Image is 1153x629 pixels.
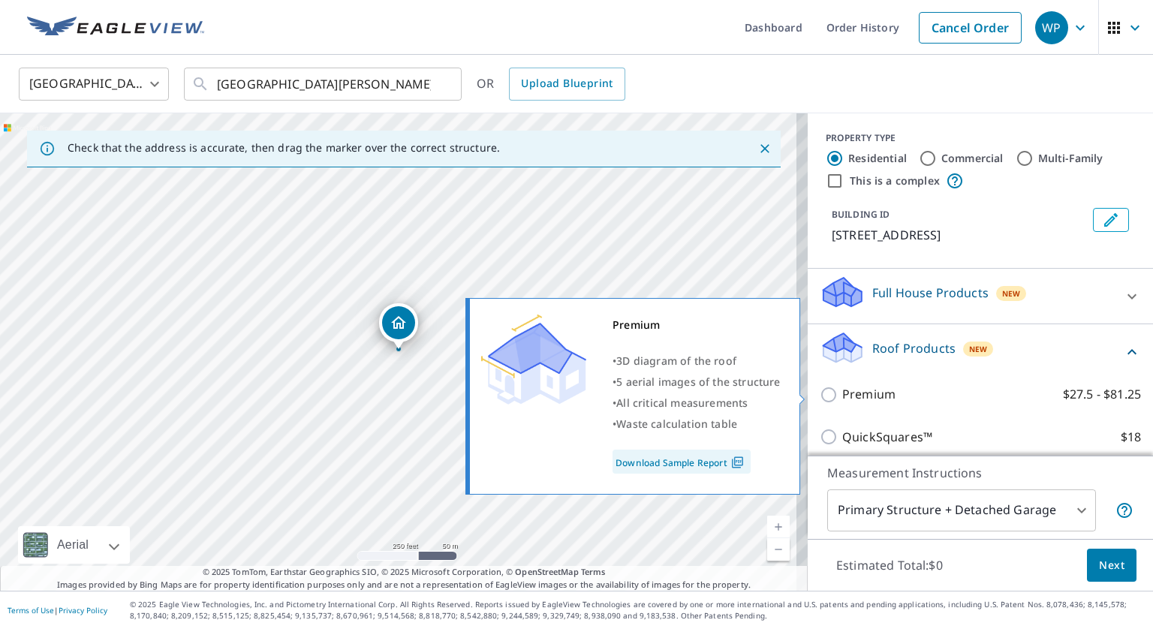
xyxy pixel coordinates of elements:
[8,606,107,615] p: |
[767,538,790,561] a: Current Level 17, Zoom Out
[1087,549,1136,582] button: Next
[18,526,130,564] div: Aerial
[850,173,940,188] label: This is a complex
[1002,287,1021,299] span: New
[820,330,1141,373] div: Roof ProductsNew
[832,226,1087,244] p: [STREET_ADDRESS]
[203,566,606,579] span: © 2025 TomTom, Earthstar Geographics SIO, © 2025 Microsoft Corporation, ©
[521,74,613,93] span: Upload Blueprint
[1121,428,1141,447] p: $18
[509,68,625,101] a: Upload Blueprint
[1115,501,1133,519] span: Your report will include the primary structure and a detached garage if one exists.
[613,314,781,336] div: Premium
[872,339,956,357] p: Roof Products
[53,526,93,564] div: Aerial
[848,151,907,166] label: Residential
[827,464,1133,482] p: Measurement Instructions
[613,393,781,414] div: •
[1063,385,1141,404] p: $27.5 - $81.25
[826,131,1135,145] div: PROPERTY TYPE
[616,354,736,368] span: 3D diagram of the roof
[68,141,500,155] p: Check that the address is accurate, then drag the marker over the correct structure.
[613,450,751,474] a: Download Sample Report
[477,68,625,101] div: OR
[820,275,1141,318] div: Full House ProductsNew
[919,12,1022,44] a: Cancel Order
[481,314,586,405] img: Premium
[613,351,781,372] div: •
[379,303,418,350] div: Dropped pin, building 1, Residential property, 853 Lighthouse Dr Corolla, NC 27927
[616,396,748,410] span: All critical measurements
[727,456,748,469] img: Pdf Icon
[842,385,896,404] p: Premium
[27,17,204,39] img: EV Logo
[1038,151,1103,166] label: Multi-Family
[515,566,578,577] a: OpenStreetMap
[581,566,606,577] a: Terms
[130,599,1145,621] p: © 2025 Eagle View Technologies, Inc. and Pictometry International Corp. All Rights Reserved. Repo...
[8,605,54,615] a: Terms of Use
[872,284,989,302] p: Full House Products
[824,549,955,582] p: Estimated Total: $0
[613,414,781,435] div: •
[616,375,780,389] span: 5 aerial images of the structure
[842,428,932,447] p: QuickSquares™
[616,417,737,431] span: Waste calculation table
[832,208,890,221] p: BUILDING ID
[827,489,1096,531] div: Primary Structure + Detached Garage
[59,605,107,615] a: Privacy Policy
[217,63,431,105] input: Search by address or latitude-longitude
[1035,11,1068,44] div: WP
[613,372,781,393] div: •
[1099,556,1124,575] span: Next
[19,63,169,105] div: [GEOGRAPHIC_DATA]
[941,151,1004,166] label: Commercial
[767,516,790,538] a: Current Level 17, Zoom In
[755,139,775,158] button: Close
[969,343,988,355] span: New
[1093,208,1129,232] button: Edit building 1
